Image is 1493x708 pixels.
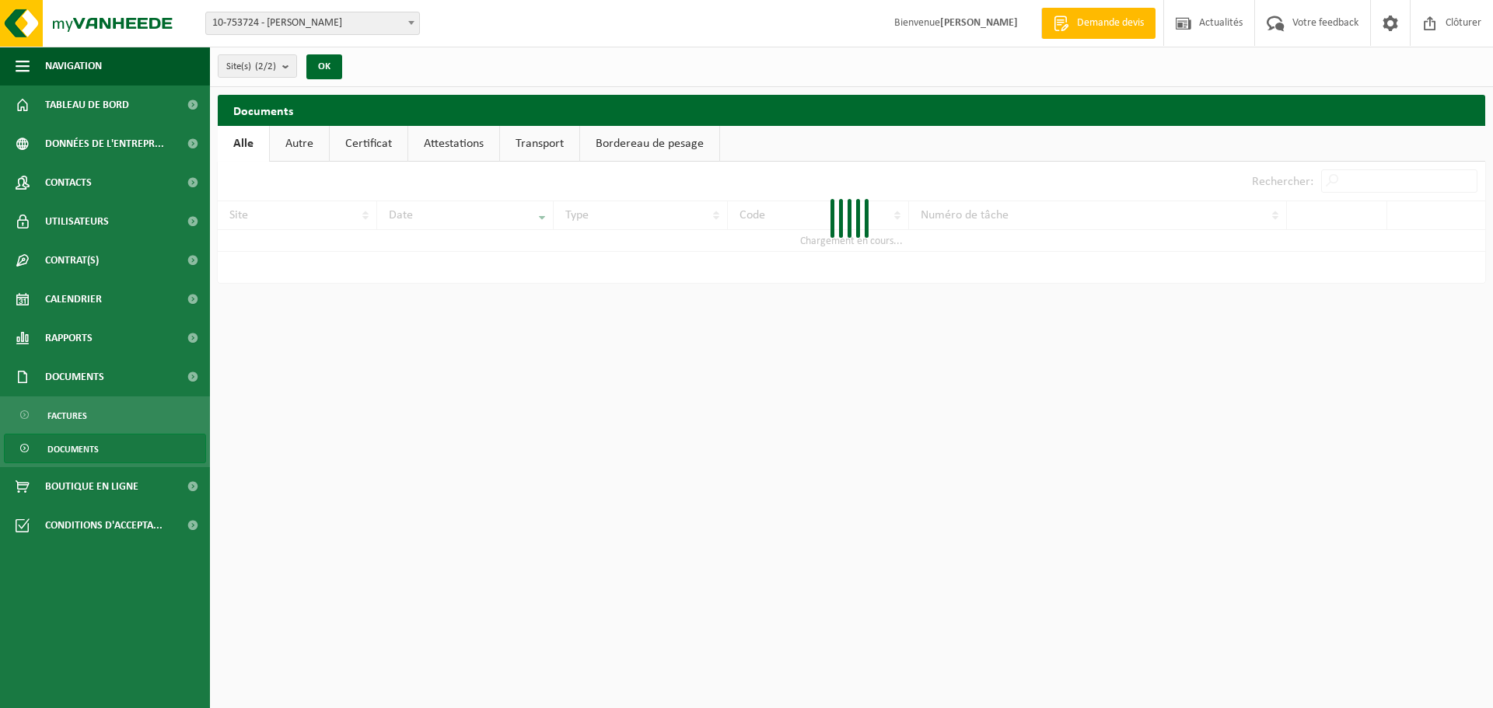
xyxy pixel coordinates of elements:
span: Rapports [45,319,93,357]
count: (2/2) [255,61,276,71]
a: Attestations [408,126,499,162]
span: Contrat(s) [45,241,99,280]
a: Demande devis [1041,8,1156,39]
span: Factures [47,401,87,431]
button: Site(s)(2/2) [218,54,297,78]
span: Site(s) [226,55,276,78]
span: 10-753724 - HAZARD ARNAUD SRL - PECQ [206,12,419,34]
span: Tableau de bord [45,85,129,124]
span: Données de l'entrepr... [45,124,164,163]
span: Conditions d'accepta... [45,506,163,545]
a: Bordereau de pesage [580,126,719,162]
a: Autre [270,126,329,162]
span: Boutique en ligne [45,467,138,506]
button: OK [306,54,342,79]
span: Navigation [45,47,102,85]
span: Contacts [45,163,92,202]
a: Factures [4,400,206,430]
span: 10-753724 - HAZARD ARNAUD SRL - PECQ [205,12,420,35]
a: Transport [500,126,579,162]
a: Certificat [330,126,407,162]
h2: Documents [218,95,1485,125]
a: Alle [218,126,269,162]
strong: [PERSON_NAME] [940,17,1018,29]
span: Utilisateurs [45,202,109,241]
span: Demande devis [1073,16,1148,31]
span: Documents [47,434,99,464]
span: Calendrier [45,280,102,319]
a: Documents [4,434,206,463]
span: Documents [45,357,104,396]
